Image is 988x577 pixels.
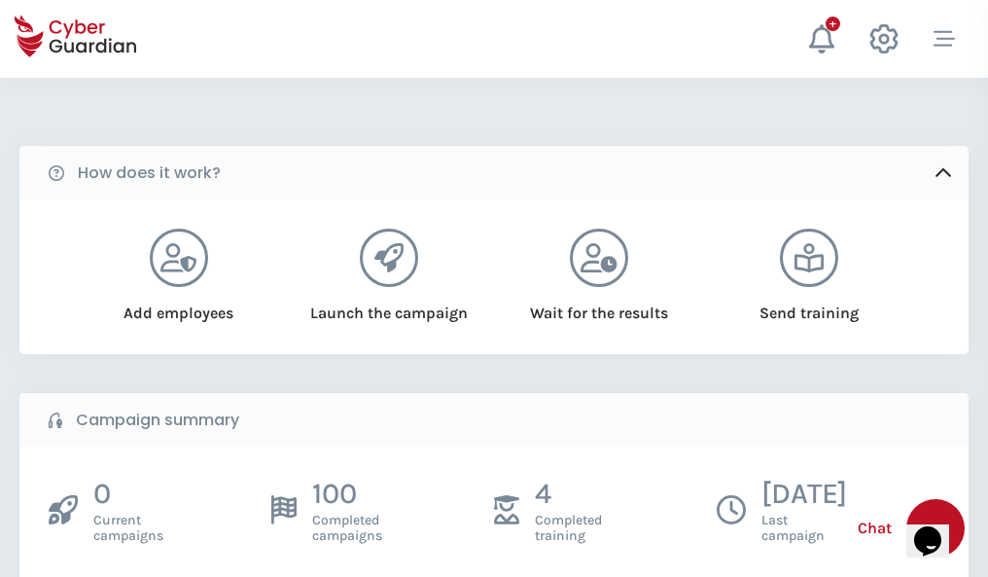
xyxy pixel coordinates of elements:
[858,517,892,540] span: Chat
[535,476,602,513] p: 4
[826,17,840,31] div: +
[906,499,969,558] iframe: chat widget
[78,162,221,185] b: How does it work?
[93,476,163,513] p: 0
[312,476,382,513] p: 100
[312,513,382,544] span: Completed campaigns
[761,513,847,544] span: Last campaign
[98,287,259,325] div: Add employees
[308,287,469,325] div: Launch the campaign
[519,287,680,325] div: Wait for the results
[535,513,602,544] span: Completed training
[76,409,239,432] b: Campaign summary
[761,476,847,513] p: [DATE]
[93,513,163,544] span: Current campaigns
[729,287,890,325] div: Send training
